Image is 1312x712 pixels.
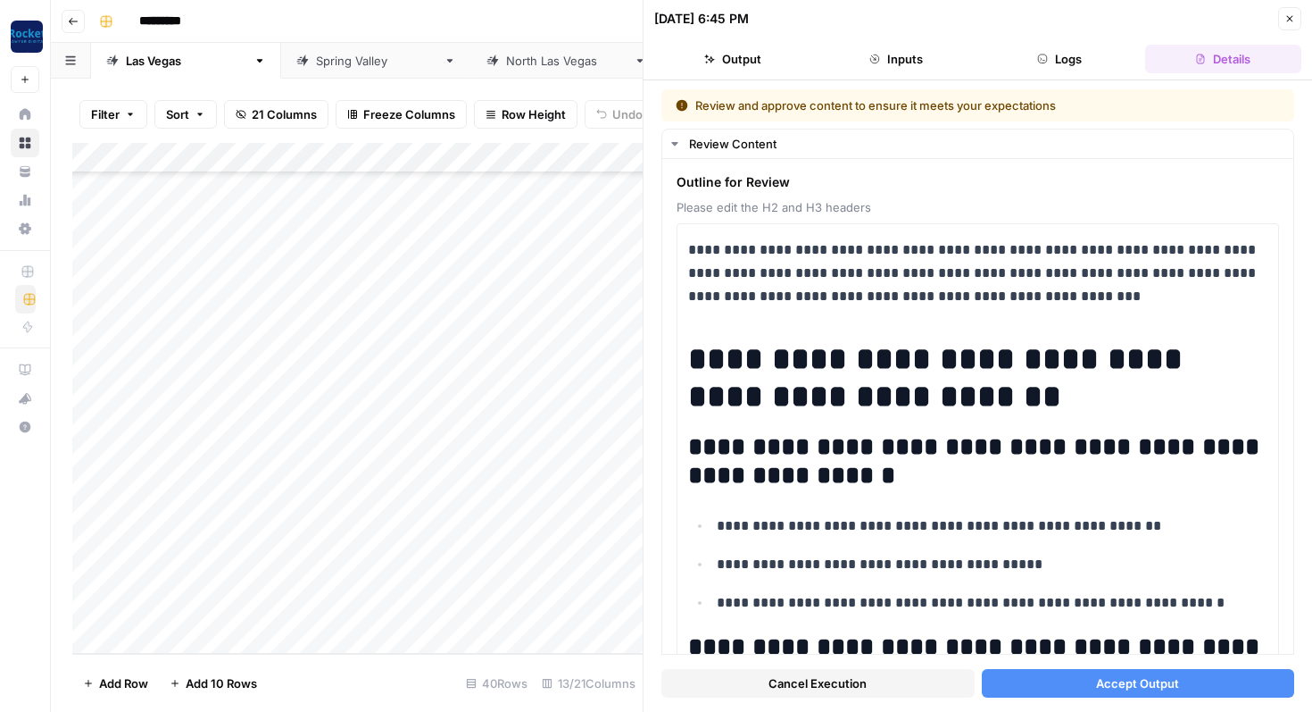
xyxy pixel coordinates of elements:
button: Freeze Columns [336,100,467,129]
button: Filter [79,100,147,129]
span: Cancel Execution [768,674,867,692]
button: Details [1145,45,1301,73]
div: [GEOGRAPHIC_DATA] [126,52,246,70]
button: Undo [585,100,654,129]
button: Row Height [474,100,577,129]
div: [DATE] 6:45 PM [654,10,749,28]
button: Add Row [72,669,159,698]
a: AirOps Academy [11,356,39,384]
div: 40 Rows [459,669,535,698]
button: Review Content [662,130,1293,158]
span: Sort [166,105,189,123]
span: Freeze Columns [363,105,455,123]
div: What's new? [12,385,38,412]
div: 13/21 Columns [535,669,643,698]
span: 21 Columns [252,105,317,123]
a: Usage [11,186,39,214]
a: [GEOGRAPHIC_DATA] [91,43,281,79]
a: Settings [11,214,39,243]
div: [GEOGRAPHIC_DATA] [506,52,627,70]
button: Accept Output [982,669,1295,698]
span: Row Height [502,105,566,123]
span: Add Row [99,674,148,692]
button: Add 10 Rows [159,669,268,698]
a: Home [11,100,39,129]
button: Inputs [818,45,974,73]
button: Help + Support [11,413,39,441]
button: Workspace: Rocket Pilots [11,14,39,59]
a: [GEOGRAPHIC_DATA] [471,43,661,79]
span: Filter [91,105,120,123]
button: Sort [154,100,217,129]
div: Review and approve content to ensure it meets your expectations [676,96,1168,114]
button: Cancel Execution [661,669,975,698]
span: Please edit the H2 and H3 headers [677,198,1279,216]
button: What's new? [11,384,39,413]
button: Logs [982,45,1138,73]
span: Add 10 Rows [186,674,257,692]
button: 21 Columns [224,100,328,129]
button: Output [654,45,810,73]
a: Browse [11,129,39,157]
div: [GEOGRAPHIC_DATA] [316,52,436,70]
a: Your Data [11,157,39,186]
div: Review Content [689,135,1283,153]
span: Accept Output [1096,674,1179,692]
span: Undo [612,105,643,123]
a: [GEOGRAPHIC_DATA] [281,43,471,79]
img: Rocket Pilots Logo [11,21,43,53]
span: Outline for Review [677,173,1279,191]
